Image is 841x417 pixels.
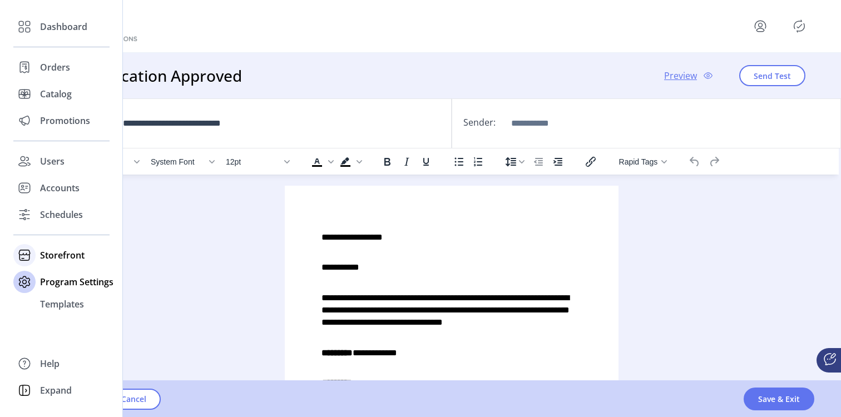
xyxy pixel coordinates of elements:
button: Line height [502,154,528,170]
span: Preview [664,69,697,82]
span: Send Test [754,70,791,82]
button: Rapid Tags [614,154,671,170]
span: Dashboard [40,20,87,33]
span: Users [40,155,65,168]
button: Publisher Panel [790,17,808,35]
span: Templates [40,297,84,311]
button: Decrease indent [529,154,548,170]
span: Help [40,357,60,370]
span: System Font [151,157,205,166]
span: Promotions [40,114,90,127]
span: Program Settings [40,275,113,289]
span: 12pt [226,157,280,166]
label: Sender: [463,116,496,128]
button: Undo [685,154,704,170]
button: Send Test [739,65,805,86]
button: Bullet list [449,154,468,170]
span: Storefront [40,249,85,262]
div: Background color Black [336,154,364,170]
span: Cancel [121,393,146,405]
button: Cancel [107,389,161,410]
span: Rapid Tags [619,157,658,166]
button: Underline [417,154,436,170]
h3: Application Approved [85,64,246,87]
button: Bold [378,154,397,170]
button: Save & Exit [744,388,814,410]
span: Accounts [40,181,80,195]
div: Text color Black [308,154,335,170]
span: Orders [40,61,70,74]
button: menu [751,17,769,35]
span: Catalog [40,87,72,101]
button: Insert/edit link [581,154,600,170]
button: Font size 12pt [221,154,294,170]
span: Save & Exit [758,393,800,405]
button: Increase indent [548,154,567,170]
button: Numbered list [469,154,488,170]
span: Expand [40,384,72,397]
button: Font System Font [146,154,219,170]
button: Redo [705,154,724,170]
button: Italic [397,154,416,170]
span: Schedules [40,208,83,221]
